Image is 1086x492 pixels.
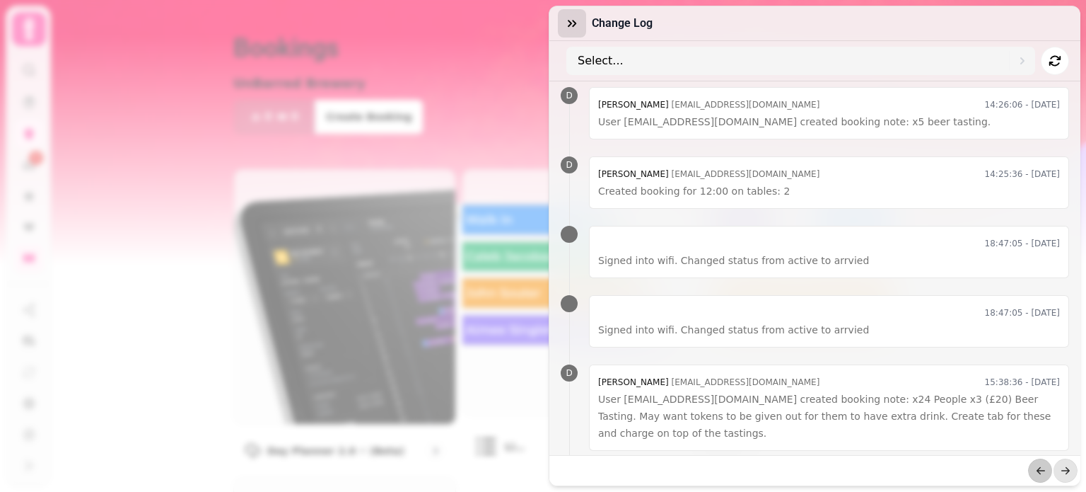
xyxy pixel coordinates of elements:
time: 14:26:06 - [DATE] [985,96,1060,113]
div: [EMAIL_ADDRESS][DOMAIN_NAME] [598,166,819,183]
div: [EMAIL_ADDRESS][DOMAIN_NAME] [598,374,819,391]
button: back [1028,459,1052,483]
div: [EMAIL_ADDRESS][DOMAIN_NAME] [598,96,819,113]
h3: Change Log [592,15,658,32]
time: 14:25:36 - [DATE] [985,166,1060,183]
span: D [566,369,572,377]
p: User [EMAIL_ADDRESS][DOMAIN_NAME] created booking note: x5 beer tasting. [598,113,1060,130]
span: [PERSON_NAME] [598,377,669,387]
span: D [566,161,572,169]
time: 15:38:36 - [DATE] [985,374,1060,391]
span: [PERSON_NAME] [598,169,669,179]
p: Signed into wifi. Changed status from active to arrvied [598,252,1060,269]
button: next [1053,459,1078,483]
time: 18:47:05 - [DATE] [985,235,1060,252]
p: Created booking for 12:00 on tables: 2 [598,183,1060,200]
p: Select... [578,52,624,69]
span: D [566,91,572,100]
time: 18:47:05 - [DATE] [985,304,1060,321]
p: User [EMAIL_ADDRESS][DOMAIN_NAME] created booking note: x24 People x3 (£20) Beer Tasting. May wan... [598,391,1060,442]
p: Signed into wifi. Changed status from active to arrvied [598,321,1060,338]
span: [PERSON_NAME] [598,100,669,110]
